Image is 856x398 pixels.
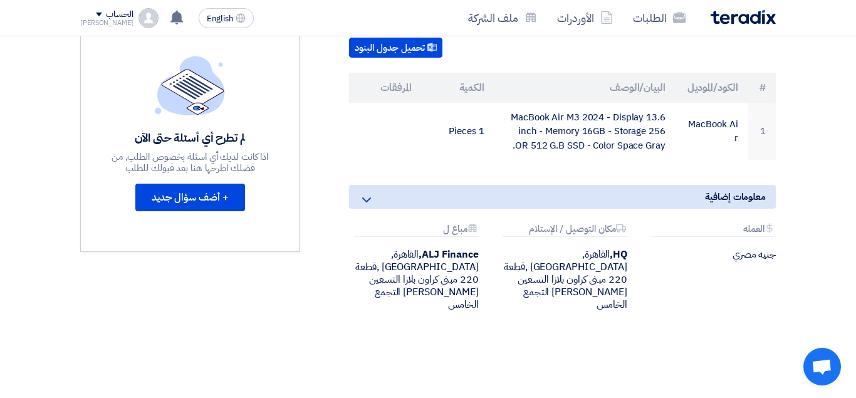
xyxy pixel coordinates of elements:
div: القاهرة, [GEOGRAPHIC_DATA] ,قطعة 220 مبنى كراون بلازا التسعين [PERSON_NAME] التجمع الخامس [498,248,627,311]
img: empty_state_list.svg [155,56,225,115]
a: Open chat [803,348,841,385]
th: الكود/الموديل [676,73,748,103]
td: MacBook Air [676,103,748,160]
div: العمله [651,224,776,237]
td: 1 [748,103,776,160]
div: اذا كانت لديك أي اسئلة بخصوص الطلب, من فضلك اطرحها هنا بعد قبولك للطلب [98,151,281,174]
img: Teradix logo [711,10,776,24]
div: لم تطرح أي أسئلة حتى الآن [98,130,281,145]
a: الأوردرات [547,3,623,33]
div: جنيه مصري [646,248,776,261]
div: الحساب [106,9,133,20]
div: مباع ل [354,224,479,237]
img: profile_test.png [138,8,159,28]
b: HQ, [610,247,627,262]
div: مكان التوصيل / الإستلام [503,224,627,237]
th: الكمية [422,73,494,103]
td: 1 Pieces [422,103,494,160]
div: [PERSON_NAME] [80,19,133,26]
th: المرفقات [349,73,422,103]
span: معلومات إضافية [705,190,766,204]
th: البيان/الوصف [494,73,675,103]
td: MacBook Air M3 2024 - Display 13.6 inch - Memory 16GB - Storage 256 OR 512 G.B SSD - Color Space ... [494,103,675,160]
a: ملف الشركة [458,3,547,33]
th: # [748,73,776,103]
div: القاهرة, [GEOGRAPHIC_DATA] ,قطعة 220 مبنى كراون بلازا التسعين [PERSON_NAME] التجمع الخامس [349,248,479,311]
button: English [199,8,254,28]
button: + أضف سؤال جديد [135,184,245,211]
b: ALJ Finance, [419,247,479,262]
span: English [207,14,233,23]
a: الطلبات [623,3,696,33]
button: تحميل جدول البنود [349,38,442,58]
